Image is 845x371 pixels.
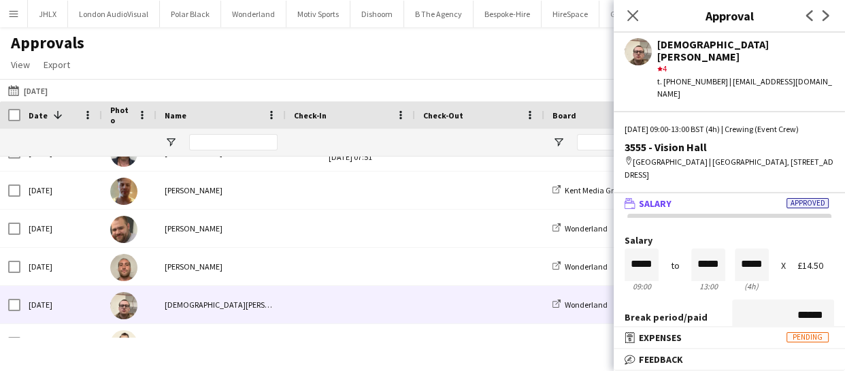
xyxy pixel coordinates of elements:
div: [PERSON_NAME] [156,248,286,285]
img: Christopher Lane [110,330,137,357]
div: [DATE] [20,210,102,247]
h3: Approval [614,7,845,25]
div: to [671,261,680,271]
img: Stephen Lyle [110,254,137,281]
a: Wonderland [552,300,608,310]
button: Motiv Sports [286,1,350,27]
div: 4 [657,63,834,75]
button: Polar Black [160,1,221,27]
div: 3555 - Vision Hall [625,141,834,153]
button: Wonderland [221,1,286,27]
div: [DATE] [20,172,102,209]
span: Check-Out [423,110,463,120]
label: Salary [625,236,834,246]
span: Approved [786,198,829,208]
a: View [5,56,35,74]
input: Board Filter Input [577,134,672,150]
img: Jason Aspinall [110,178,137,205]
span: Wonderland [565,261,608,272]
span: Date [29,110,48,120]
div: [DEMOGRAPHIC_DATA][PERSON_NAME] [156,286,286,323]
button: Gee Studios [599,1,663,27]
div: £14.50 [797,261,834,271]
button: Open Filter Menu [552,136,565,148]
mat-expansion-panel-header: Feedback [614,349,845,370]
div: 09:00 [625,281,659,291]
div: [DATE] [20,324,102,361]
div: t. [PHONE_NUMBER] | [EMAIL_ADDRESS][DOMAIN_NAME] [657,76,834,100]
button: London AudioVisual [68,1,160,27]
a: Wonderland [552,261,608,272]
span: Break period [625,311,684,323]
span: Feedback [639,353,683,366]
button: JHLX [28,1,68,27]
button: HireSpace [542,1,599,27]
img: Christian Skinner [110,292,137,319]
button: Open Filter Menu [165,136,177,148]
span: Wonderland [565,300,608,310]
span: Salary [639,197,672,210]
div: [PERSON_NAME] [156,210,286,247]
div: [PERSON_NAME] [156,324,286,361]
div: [DATE] [20,248,102,285]
div: 13:00 [691,281,725,291]
span: Kent Media Group [565,185,627,195]
span: Board [552,110,576,120]
div: [GEOGRAPHIC_DATA] | [GEOGRAPHIC_DATA], [STREET_ADDRESS] [625,156,834,180]
span: Wonderland [565,223,608,233]
button: B The Agency [404,1,474,27]
div: X [780,261,785,271]
input: Name Filter Input [189,134,278,150]
a: Export [38,56,76,74]
span: Check-In [294,110,327,120]
div: [PERSON_NAME] [156,172,286,209]
div: [DATE] [20,286,102,323]
span: View [11,59,30,71]
div: [DEMOGRAPHIC_DATA][PERSON_NAME] [657,38,834,63]
label: /paid [625,311,708,323]
div: [DATE] 09:00-13:00 BST (4h) | Crewing (Event Crew) [625,123,834,135]
button: [DATE] [5,82,50,99]
span: Expenses [639,332,682,344]
span: Photo [110,105,132,125]
span: Pending [786,332,829,342]
mat-expansion-panel-header: ExpensesPending [614,327,845,348]
img: Ben Turner [110,216,137,243]
a: Kent Media Group [552,185,627,195]
button: Dishoom [350,1,404,27]
button: Bespoke-Hire [474,1,542,27]
a: Wonderland [552,223,608,233]
div: 4h [735,281,769,291]
span: Export [44,59,70,71]
span: Name [165,110,186,120]
mat-expansion-panel-header: SalaryApproved [614,193,845,214]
